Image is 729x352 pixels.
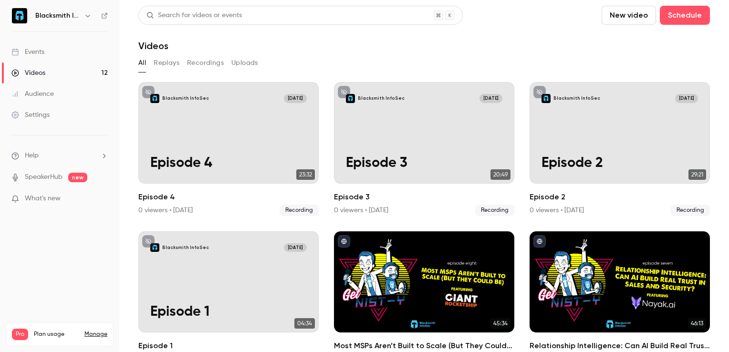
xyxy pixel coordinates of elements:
span: Plan usage [34,331,79,338]
button: published [338,235,350,248]
div: Videos [11,68,45,78]
button: unpublished [142,86,155,98]
h2: Episode 1 [138,340,319,352]
button: All [138,55,146,71]
p: Blacksmith InfoSec [358,95,405,102]
a: Manage [84,331,107,338]
div: 0 viewers • [DATE] [138,206,193,215]
p: Episode 4 [150,155,307,172]
span: 46:13 [688,318,706,329]
div: Audience [11,89,54,99]
button: Schedule [660,6,710,25]
span: Recording [280,205,319,216]
span: 23:32 [296,169,315,180]
span: Recording [475,205,514,216]
span: [DATE] [479,94,502,103]
span: [DATE] [284,94,307,103]
img: Episode 3 [346,94,355,103]
span: 29:21 [688,169,706,180]
span: Help [25,151,39,161]
span: new [68,173,87,182]
span: [DATE] [675,94,698,103]
p: Episode 2 [542,155,698,172]
div: Settings [11,110,50,120]
span: Pro [12,329,28,340]
button: unpublished [533,86,546,98]
span: Recording [671,205,710,216]
div: Search for videos or events [146,10,242,21]
div: Events [11,47,44,57]
li: help-dropdown-opener [11,151,108,161]
h2: Episode 4 [138,191,319,203]
button: published [533,235,546,248]
button: unpublished [142,235,155,248]
img: Episode 1 [150,243,159,252]
p: Blacksmith InfoSec [553,95,600,102]
img: Episode 2 [542,94,551,103]
p: Blacksmith InfoSec [162,245,209,251]
button: unpublished [338,86,350,98]
div: 0 viewers • [DATE] [530,206,584,215]
button: Recordings [187,55,224,71]
li: Episode 2 [530,82,710,216]
img: Episode 4 [150,94,159,103]
a: SpeakerHub [25,172,62,182]
li: Episode 3 [334,82,514,216]
img: Blacksmith InfoSec [12,8,27,23]
h2: Episode 3 [334,191,514,203]
h6: Blacksmith InfoSec [35,11,80,21]
button: New video [602,6,656,25]
span: 20:49 [490,169,510,180]
h2: Episode 2 [530,191,710,203]
section: Videos [138,6,710,346]
div: 0 viewers • [DATE] [334,206,388,215]
li: Episode 4 [138,82,319,216]
button: Replays [154,55,179,71]
a: Episode 4Blacksmith InfoSec[DATE]Episode 423:32Episode 40 viewers • [DATE]Recording [138,82,319,216]
button: Uploads [231,55,258,71]
p: Blacksmith InfoSec [162,95,209,102]
a: Episode 2Blacksmith InfoSec[DATE]Episode 229:21Episode 20 viewers • [DATE]Recording [530,82,710,216]
p: Episode 3 [346,155,502,172]
h2: Relationship Intelligence: Can AI Build Real Trust in Sales and Security? [530,340,710,352]
span: What's new [25,194,61,204]
h1: Videos [138,40,168,52]
span: [DATE] [284,243,307,252]
span: 04:34 [294,318,315,329]
h2: Most MSPs Aren’t Built to Scale (But They Could Be) [334,340,514,352]
p: Episode 1 [150,304,307,321]
a: Episode 3Blacksmith InfoSec[DATE]Episode 320:49Episode 30 viewers • [DATE]Recording [334,82,514,216]
span: 45:34 [490,318,510,329]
